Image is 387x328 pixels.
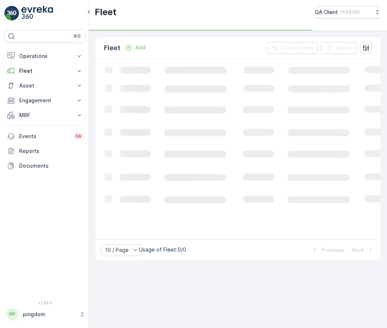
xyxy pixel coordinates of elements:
button: PPpingdom [4,307,86,322]
button: Next [351,246,375,254]
p: Engagement [19,97,71,104]
p: Asset [19,82,71,89]
button: Clear Filters [267,42,318,54]
p: Add [135,44,146,51]
a: Documents [4,158,86,173]
button: Export [321,42,357,54]
a: Reports [4,144,86,158]
p: Documents [19,162,83,170]
img: logo [4,6,19,21]
button: Asset [4,78,86,93]
button: Operations [4,49,86,64]
p: pingdom [23,311,76,318]
p: Fleet [19,67,71,75]
p: Next [352,246,364,254]
p: Previous [321,246,344,254]
p: ⌘B [73,33,81,39]
div: PP [6,308,18,320]
p: Reports [19,147,83,155]
p: 34 [75,133,81,139]
a: Events34 [4,129,86,144]
p: MRF [19,112,71,119]
p: ( +03:00 ) [341,9,360,15]
span: v 1.49.0 [4,301,86,305]
button: Fleet [4,64,86,78]
p: Clear Filters [282,44,314,52]
button: Engagement [4,93,86,108]
button: Previous [310,246,345,254]
p: Export [336,44,353,52]
p: QA Client [315,8,338,16]
p: Events [19,133,69,140]
button: QA Client(+03:00) [315,6,381,18]
p: Usage of Fleet : 0/0 [139,246,186,253]
img: logo_light-DOdMpM7g.png [21,6,53,21]
button: Add [122,43,149,52]
button: MRF [4,108,86,123]
p: Fleet [104,43,121,53]
p: Fleet [95,6,116,18]
p: Operations [19,52,71,60]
